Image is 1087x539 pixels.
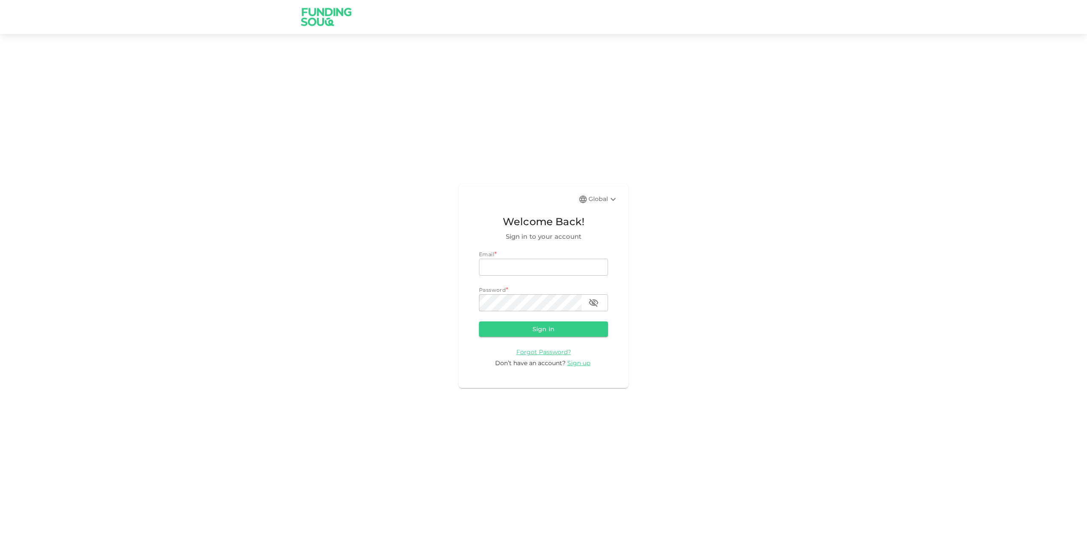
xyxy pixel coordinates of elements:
[479,251,494,257] span: Email
[479,294,582,311] input: password
[479,259,608,276] input: email
[567,359,590,367] span: Sign up
[479,232,608,242] span: Sign in to your account
[495,359,566,367] span: Don’t have an account?
[479,287,506,293] span: Password
[516,348,571,356] a: Forgot Password?
[589,194,618,204] div: Global
[479,214,608,230] span: Welcome Back!
[479,321,608,337] button: Sign in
